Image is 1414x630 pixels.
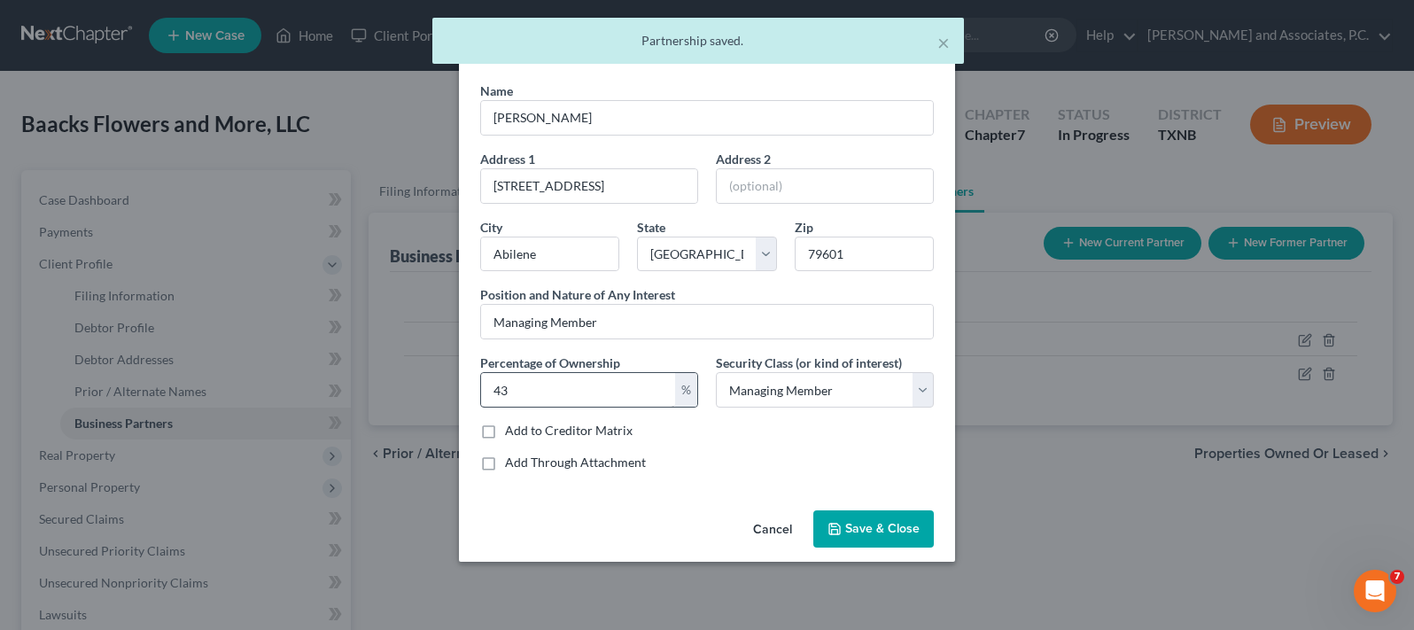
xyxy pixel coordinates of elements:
[505,422,633,439] label: Add to Creditor Matrix
[717,169,933,203] input: (optional)
[481,373,675,407] input: 0.00
[739,512,806,548] button: Cancel
[480,285,675,304] label: Position and Nature of Any Interest
[795,218,813,237] label: Zip
[480,150,535,168] label: Address 1
[480,354,620,372] label: Percentage of Ownership
[447,32,950,50] div: Partnership saved.
[716,354,902,372] label: Security Class (or kind of interest)
[637,218,665,237] label: State
[481,169,697,203] input: Enter address...
[813,510,934,548] button: Save & Close
[505,454,646,471] label: Add Through Attachment
[481,237,618,271] input: Enter city...
[716,150,771,168] label: Address 2
[795,237,934,272] input: XXXXX
[481,101,933,135] input: Enter name...
[1390,570,1404,584] span: 7
[937,32,950,53] button: ×
[481,305,933,338] input: --
[480,82,513,100] label: Name
[845,521,920,536] span: Save & Close
[1354,570,1396,612] iframe: Intercom live chat
[675,373,697,407] div: %
[480,218,502,237] label: City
